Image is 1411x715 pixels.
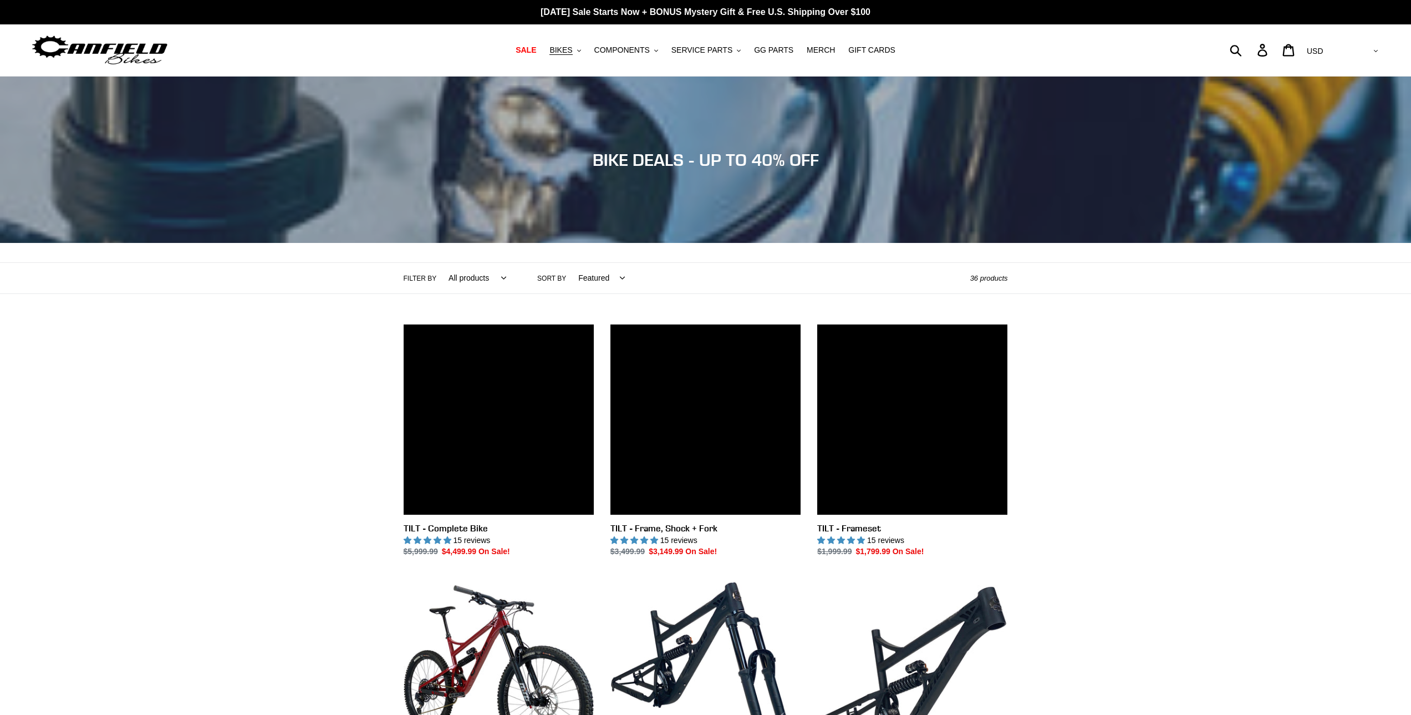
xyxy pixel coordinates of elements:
input: Search [1236,38,1264,62]
span: BIKE DEALS - UP TO 40% OFF [593,150,819,170]
label: Filter by [404,273,437,283]
a: GIFT CARDS [843,43,901,58]
button: COMPONENTS [589,43,664,58]
span: SALE [516,45,536,55]
img: Canfield Bikes [30,33,169,68]
a: GG PARTS [748,43,799,58]
label: Sort by [537,273,566,283]
button: SERVICE PARTS [666,43,746,58]
span: SERVICE PARTS [671,45,732,55]
a: MERCH [801,43,841,58]
button: BIKES [544,43,586,58]
span: GG PARTS [754,45,793,55]
span: MERCH [807,45,835,55]
span: COMPONENTS [594,45,650,55]
span: 36 products [970,274,1008,282]
span: GIFT CARDS [848,45,895,55]
span: BIKES [549,45,572,55]
a: SALE [510,43,542,58]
